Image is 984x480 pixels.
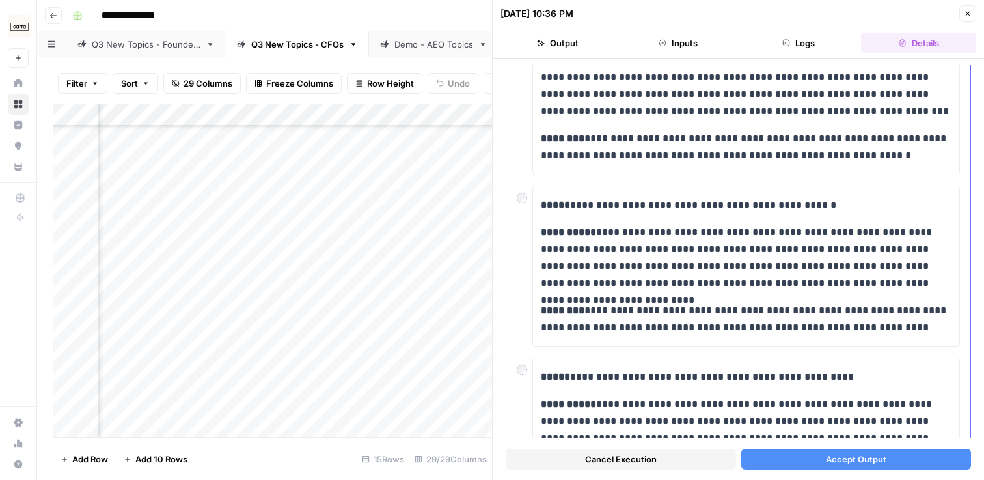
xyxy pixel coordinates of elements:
[66,77,87,90] span: Filter
[500,33,616,53] button: Output
[92,38,200,51] div: Q3 New Topics - Founders
[58,73,107,94] button: Filter
[409,449,492,470] div: 29/29 Columns
[369,31,499,57] a: Demo - AEO Topics
[741,33,856,53] button: Logs
[184,77,232,90] span: 29 Columns
[500,7,573,20] div: [DATE] 10:36 PM
[66,31,226,57] a: Q3 New Topics - Founders
[121,77,138,90] span: Sort
[8,454,29,475] button: Help + Support
[246,73,342,94] button: Freeze Columns
[621,33,736,53] button: Inputs
[506,449,736,470] button: Cancel Execution
[8,135,29,156] a: Opportunities
[347,73,422,94] button: Row Height
[585,453,657,466] span: Cancel Execution
[8,10,29,43] button: Workspace: Carta
[8,156,29,177] a: Your Data
[448,77,470,90] span: Undo
[357,449,409,470] div: 15 Rows
[266,77,333,90] span: Freeze Columns
[72,453,108,466] span: Add Row
[741,449,972,470] button: Accept Output
[135,453,187,466] span: Add 10 Rows
[861,33,976,53] button: Details
[8,412,29,433] a: Settings
[251,38,344,51] div: Q3 New Topics - CFOs
[8,73,29,94] a: Home
[8,115,29,135] a: Insights
[163,73,241,94] button: 29 Columns
[226,31,369,57] a: Q3 New Topics - CFOs
[8,94,29,115] a: Browse
[367,77,414,90] span: Row Height
[8,433,29,454] a: Usage
[113,73,158,94] button: Sort
[53,449,116,470] button: Add Row
[8,15,31,38] img: Carta Logo
[394,38,473,51] div: Demo - AEO Topics
[428,73,478,94] button: Undo
[116,449,195,470] button: Add 10 Rows
[826,453,886,466] span: Accept Output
